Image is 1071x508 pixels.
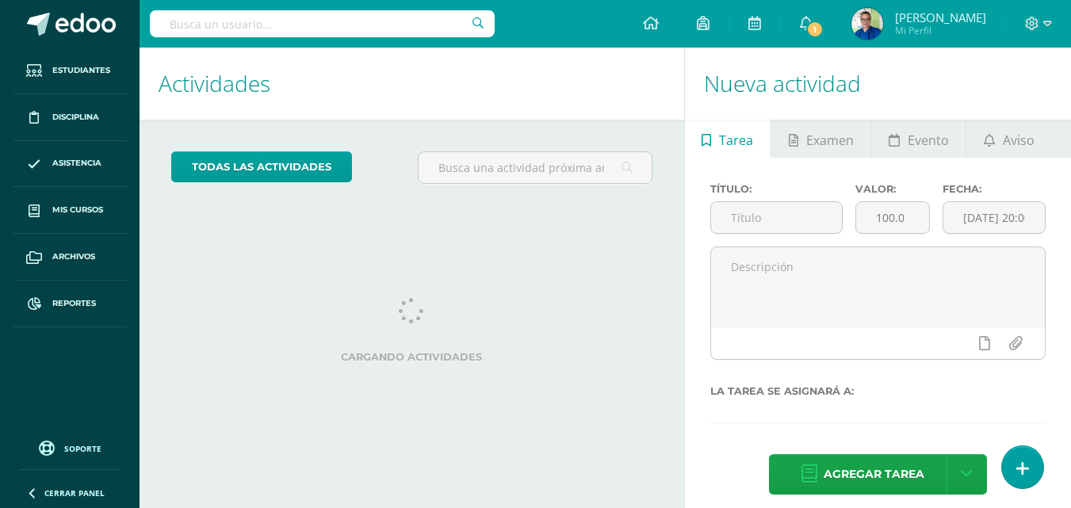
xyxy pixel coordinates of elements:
a: Disciplina [13,94,127,141]
span: Mi Perfil [895,24,986,37]
input: Título [711,202,842,233]
label: La tarea se asignará a: [710,385,1046,397]
span: Examen [806,121,854,159]
span: Evento [908,121,949,159]
span: Soporte [64,443,101,454]
a: Estudiantes [13,48,127,94]
span: Agregar tarea [824,455,924,494]
span: Estudiantes [52,64,110,77]
label: Fecha: [943,183,1046,195]
a: Soporte [19,437,120,458]
span: Aviso [1003,121,1035,159]
img: a16637801c4a6befc1e140411cafe4ae.png [851,8,883,40]
label: Valor: [855,183,930,195]
label: Título: [710,183,843,195]
a: Tarea [685,120,771,158]
input: Busca un usuario... [150,10,495,37]
a: Mis cursos [13,187,127,234]
span: Reportes [52,297,96,310]
input: Puntos máximos [856,202,929,233]
a: Asistencia [13,141,127,188]
span: 1 [806,21,824,38]
a: Aviso [966,120,1051,158]
h1: Actividades [159,48,665,120]
a: Reportes [13,281,127,327]
span: [PERSON_NAME] [895,10,986,25]
a: todas las Actividades [171,151,352,182]
span: Asistencia [52,157,101,170]
a: Examen [771,120,870,158]
label: Cargando actividades [171,351,652,363]
h1: Nueva actividad [704,48,1052,120]
span: Mis cursos [52,204,103,216]
input: Busca una actividad próxima aquí... [419,152,651,183]
input: Fecha de entrega [943,202,1045,233]
span: Disciplina [52,111,99,124]
span: Cerrar panel [44,487,105,498]
a: Archivos [13,234,127,281]
span: Archivos [52,250,95,263]
span: Tarea [719,121,753,159]
a: Evento [871,120,966,158]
